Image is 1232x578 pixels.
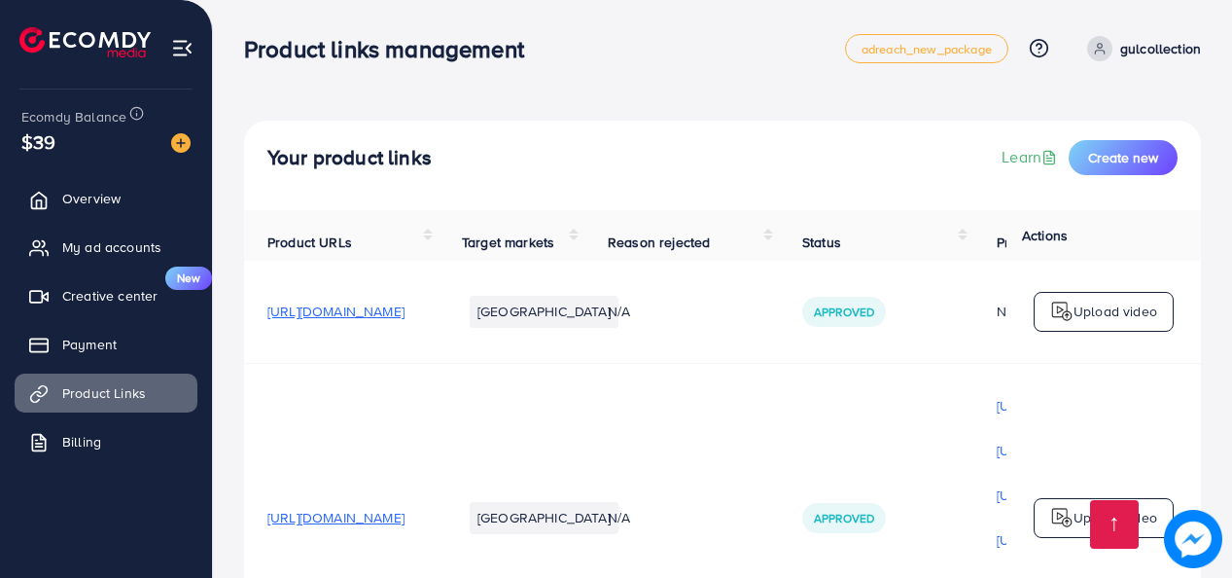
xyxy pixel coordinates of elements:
[15,179,197,218] a: Overview
[997,484,1134,507] p: [URL][DOMAIN_NAME]
[802,233,841,252] span: Status
[267,146,432,170] h4: Your product links
[62,189,121,208] span: Overview
[62,383,146,403] span: Product Links
[15,228,197,267] a: My ad accounts
[267,302,405,321] span: [URL][DOMAIN_NAME]
[21,127,55,156] span: $39
[267,233,352,252] span: Product URLs
[15,325,197,364] a: Payment
[470,502,618,533] li: [GEOGRAPHIC_DATA]
[997,439,1134,462] p: [URL][DOMAIN_NAME]
[1074,506,1157,529] p: Upload video
[15,374,197,413] a: Product Links
[1069,140,1178,175] button: Create new
[267,508,405,527] span: [URL][DOMAIN_NAME]
[462,233,554,252] span: Target markets
[21,107,126,126] span: Ecomdy Balance
[1022,226,1068,245] span: Actions
[1164,510,1222,568] img: image
[997,394,1134,417] p: [URL][DOMAIN_NAME]
[608,508,630,527] span: N/A
[1120,37,1201,60] p: gulcollection
[171,133,191,153] img: image
[608,233,710,252] span: Reason rejected
[171,37,194,59] img: menu
[19,27,151,57] img: logo
[62,237,161,257] span: My ad accounts
[1050,506,1074,529] img: logo
[62,286,158,306] span: Creative center
[1088,148,1158,167] span: Create new
[470,296,618,327] li: [GEOGRAPHIC_DATA]
[997,233,1082,252] span: Product video
[862,43,992,55] span: adreach_new_package
[244,35,540,63] h3: Product links management
[814,304,874,320] span: Approved
[165,267,212,290] span: New
[1002,146,1061,168] a: Learn
[997,528,1134,552] p: [URL][DOMAIN_NAME]
[1074,300,1157,323] p: Upload video
[845,34,1008,63] a: adreach_new_package
[1079,36,1201,61] a: gulcollection
[814,510,874,526] span: Approved
[62,432,101,452] span: Billing
[1050,300,1074,323] img: logo
[15,276,197,315] a: Creative centerNew
[997,302,1134,321] div: N/A
[15,422,197,461] a: Billing
[608,302,630,321] span: N/A
[62,335,117,354] span: Payment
